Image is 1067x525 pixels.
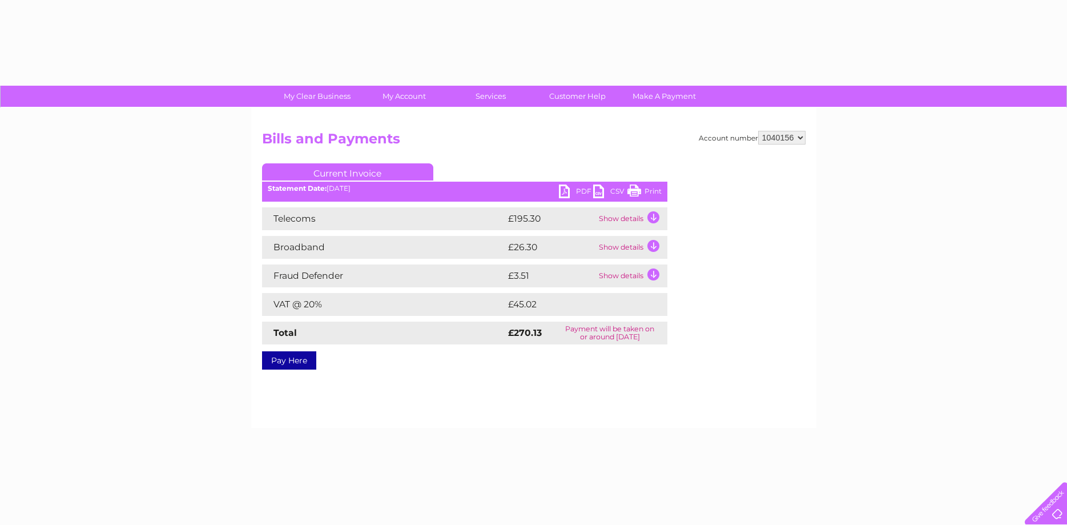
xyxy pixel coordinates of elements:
div: Account number [699,131,806,145]
a: Pay Here [262,351,316,370]
td: VAT @ 20% [262,293,505,316]
a: Print [627,185,662,201]
td: £45.02 [505,293,644,316]
a: Current Invoice [262,163,433,181]
strong: £270.13 [508,327,542,338]
td: Telecoms [262,207,505,230]
a: My Clear Business [270,86,364,107]
td: Show details [596,207,667,230]
td: Fraud Defender [262,264,505,287]
td: Payment will be taken on or around [DATE] [553,322,667,344]
strong: Total [273,327,297,338]
a: CSV [593,185,627,201]
a: Make A Payment [617,86,711,107]
b: Statement Date: [268,184,327,193]
td: £195.30 [505,207,596,230]
td: Broadband [262,236,505,259]
div: [DATE] [262,185,667,193]
a: My Account [357,86,451,107]
a: Customer Help [530,86,625,107]
a: Services [444,86,538,107]
td: £26.30 [505,236,596,259]
td: £3.51 [505,264,596,287]
h2: Bills and Payments [262,131,806,153]
td: Show details [596,264,667,287]
td: Show details [596,236,667,259]
a: PDF [559,185,593,201]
